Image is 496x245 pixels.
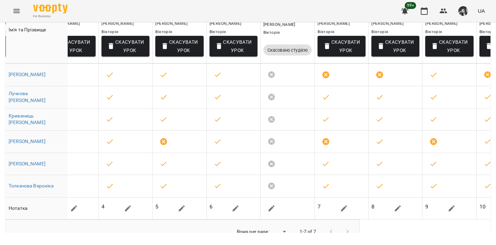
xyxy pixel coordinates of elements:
[210,21,242,34] span: [PERSON_NAME] Вікторія
[318,36,366,57] button: Скасувати Урок
[371,36,419,57] button: Скасувати Урок
[9,91,46,103] a: Лучкова [PERSON_NAME]
[431,38,468,54] span: Скасувати Урок
[33,3,68,13] img: Voopty Logo
[6,197,68,220] td: Нотатка
[155,36,203,57] button: Скасувати Урок
[300,228,316,235] p: 1-7 of 7
[318,203,321,211] p: 7
[425,36,473,57] button: Скасувати Урок
[272,227,289,237] div: ​
[9,72,46,77] a: [PERSON_NAME]
[9,161,46,166] a: [PERSON_NAME]
[425,21,457,34] span: [PERSON_NAME] Вікторія
[33,14,68,19] span: For Business
[371,21,403,34] span: [PERSON_NAME] Вікторія
[475,4,488,17] button: UA
[101,203,105,211] p: 4
[9,26,65,34] div: Ім'я та Прізвище
[478,7,485,14] span: UA
[155,21,187,34] span: [PERSON_NAME] Вікторія
[318,21,350,34] span: [PERSON_NAME] Вікторія
[48,36,96,57] button: Скасувати Урок
[101,21,134,34] span: [PERSON_NAME] Вікторія
[323,38,360,54] span: Скасувати Урок
[155,203,158,211] p: 5
[101,36,149,57] button: Скасувати Урок
[8,3,25,19] button: Menu
[9,183,54,188] a: Толкачова Вероніка
[9,113,46,125] a: Кривинець [PERSON_NAME]
[9,139,46,144] a: [PERSON_NAME]
[215,38,252,54] span: Скасувати Урок
[53,38,90,54] span: Скасувати Урок
[479,203,486,211] p: 10
[377,38,414,54] span: Скасувати Урок
[210,36,257,57] button: Скасувати Урок
[107,38,144,54] span: Скасувати Урок
[458,6,468,16] img: 0dd478c4912f2f2e7b05d6c829fd2aac.png
[237,228,269,235] p: Rows per page:
[210,203,213,211] p: 6
[425,203,428,211] p: 9
[263,46,312,54] span: Скасовано студією
[161,38,198,54] span: Скасувати Урок
[405,2,416,9] span: 99+
[371,203,375,211] p: 8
